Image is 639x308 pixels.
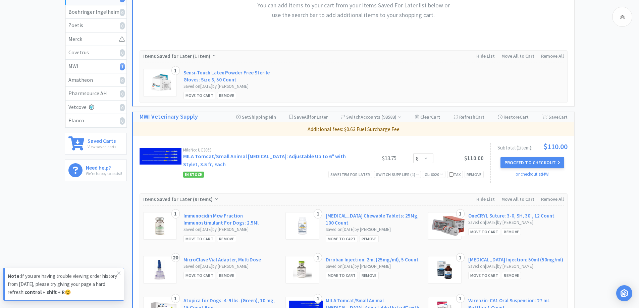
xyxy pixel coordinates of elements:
[120,49,125,57] i: 0
[314,209,322,219] div: 1
[8,272,117,296] p: If you are having trouble viewing order history from [DATE], please try giving your page a hard r...
[65,46,126,60] a: Covetrus0
[468,272,500,279] div: Move to Cart
[65,19,126,33] a: Zoetis0
[183,256,261,263] a: MicroClave Vial Adapter, MultiDose
[183,235,216,242] div: Move to Cart
[432,216,465,236] img: 203b4f190c8e43b189b683506eac0810_6908.png
[360,272,379,279] div: Remove
[341,112,402,122] div: Accounts
[65,60,126,73] a: MWI1
[120,9,125,16] i: 0
[183,226,279,233] div: Saved on [DATE] by [PERSON_NAME]
[542,112,568,122] div: Save
[498,112,529,122] div: Restore
[140,112,198,122] a: MWI Veterinary Supply
[183,212,279,226] a: Immunocidin Mcw Fraction Immunostimulant For Dogs: 2.5Ml
[183,263,279,270] div: Saved on [DATE] by [PERSON_NAME]
[476,53,495,59] span: Hide List
[468,256,563,263] a: [MEDICAL_DATA] Injection: 50ml (50mg/ml)
[314,253,322,262] div: 1
[65,101,126,114] a: Vetcove0
[68,35,123,44] div: Merck
[497,143,568,150] div: Subtotal ( 1 item ):
[65,114,126,127] a: Elanco0
[86,163,122,170] h6: Need help?
[68,62,123,71] div: MWI
[376,171,419,178] div: Switch Supplier ( 1 )
[468,219,564,226] div: Saved on [DATE] by [PERSON_NAME]
[120,117,125,125] i: 0
[147,73,174,93] img: 46b7b74e6cd84ade81e6ffea5ef51a24_196961.png
[171,253,180,262] div: 20
[326,256,419,263] a: Diroban Injection: 2ml (25mg/ml), 5 Count
[449,171,461,178] div: Tax
[464,155,484,162] span: $110.00
[120,22,125,29] i: 0
[171,294,180,303] div: 1
[297,216,308,236] img: 46c7adf86125413ea94bcf3ac1dda1ca_538690.png
[415,112,440,122] div: Clear
[183,83,279,90] div: Saved on [DATE] by [PERSON_NAME]
[543,143,568,150] span: $110.00
[120,90,125,98] i: 0
[431,114,440,120] span: Cart
[304,114,309,120] span: All
[120,77,125,84] i: 0
[183,92,216,99] div: Move to Cart
[88,136,116,143] h6: Saved Carts
[520,114,529,120] span: Cart
[294,114,328,120] span: Save for Later
[68,103,123,112] div: Vetcove
[65,33,126,46] a: Merck
[253,1,454,20] h4: You can add items to your cart from your Items Saved For Later list below or use the search bar t...
[86,170,122,177] p: We're happy to assist!
[68,116,123,125] div: Elanco
[68,21,123,30] div: Zoetis
[183,272,216,279] div: Move to Cart
[24,289,65,295] strong: control + shift + R
[502,272,521,279] div: Remove
[456,294,465,303] div: 1
[171,66,180,75] div: 1
[380,114,402,120] span: ( 93583 )
[558,114,568,120] span: Cart
[183,69,279,83] a: Sensi-Touch Latex Powder Free Sterile Gloves: Size 8, 50 Count
[154,260,166,280] img: 077a1c0ae645428e9485c90d8aa872ee_18303.png
[183,172,204,178] span: In Stock
[195,196,211,202] span: 9 Items
[425,172,443,177] span: GL: 6020
[328,171,372,178] div: Save item for later
[143,53,212,59] span: Items Saved for Later ( )
[360,235,379,242] div: Remove
[183,148,346,152] div: Mila No: UC306S
[468,228,500,235] div: Move to Cart
[476,196,495,202] span: Hide List
[65,73,126,87] a: Amatheon0
[68,76,123,84] div: Amatheon
[68,48,123,57] div: Covetrus
[236,112,276,122] div: Shipping Min
[326,263,421,270] div: Saved on [DATE] by [PERSON_NAME]
[68,8,123,16] div: Boehringer Ingelheim
[501,53,534,59] span: Move All to Cart
[217,92,236,99] div: Remove
[326,235,358,242] div: Move to Cart
[346,154,396,162] div: $13.75
[468,212,554,219] a: OneCRYL Suture: 3-0, SH, 30", 12 Count
[217,235,236,242] div: Remove
[65,133,127,155] a: Saved CartsView saved carts
[516,171,549,177] a: or checkout at MWI
[454,112,484,122] div: Refresh
[541,196,564,202] span: Remove All
[65,5,126,19] a: Boehringer Ingelheim0
[140,148,181,164] img: 3e5f23ef45564bb898f2644aef8663c2_12773.png
[8,273,21,279] strong: Note:
[88,143,116,150] p: View saved carts
[314,294,322,303] div: 1
[346,114,361,120] span: Switch
[120,63,125,70] i: 1
[456,253,465,262] div: 1
[326,226,421,233] div: Saved on [DATE] by [PERSON_NAME]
